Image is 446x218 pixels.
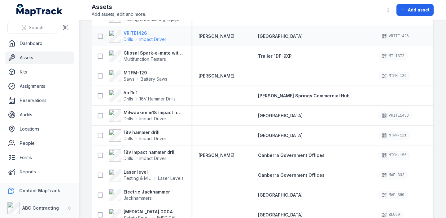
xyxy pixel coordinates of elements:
[92,2,146,11] h2: Assets
[258,93,350,98] span: [PERSON_NAME] Springs Commercial Hub
[139,36,166,42] span: Impact Driver
[396,4,434,16] button: Add asset
[92,11,146,17] span: Add assets, edit and more.
[258,172,325,178] a: Canberra Government Offices
[109,50,184,62] a: Clipsal Spark-e-mate with Bags & AccessoriesMultifunction Testers
[258,93,350,99] a: [PERSON_NAME] Springs Commercial Hub
[378,32,413,41] div: VRITE1426
[258,192,303,198] span: [GEOGRAPHIC_DATA]
[109,129,166,142] a: 18v hammer drillDrillsImpact Driver
[124,136,133,142] span: Drills
[5,151,74,164] a: Forms
[258,152,325,158] a: Canberra Government Offices
[124,189,170,195] strong: Electric Jackhammer
[124,155,133,162] span: Drills
[5,109,74,121] a: Audits
[378,131,410,140] div: MTFM-121
[124,175,152,181] span: Testing & Measuring Equipment
[258,113,303,119] a: [GEOGRAPHIC_DATA]
[124,96,133,102] span: Drills
[258,113,303,118] span: [GEOGRAPHIC_DATA]
[124,129,166,136] strong: 18v hammer drill
[5,94,74,107] a: Reservations
[5,137,74,149] a: People
[5,80,74,92] a: Assignments
[19,188,60,193] strong: Contact MapTrack
[139,155,166,162] span: Impact Driver
[124,70,167,76] strong: MTFM-129
[124,169,184,175] strong: Laser level
[29,24,43,31] span: Search
[16,4,63,16] a: MapTrack
[199,73,234,79] a: [PERSON_NAME]
[258,212,303,218] a: [GEOGRAPHIC_DATA]
[109,90,176,102] a: 5bf1c1Drills16V Hammer Drills
[5,180,74,192] a: Alerts
[258,192,303,198] a: [GEOGRAPHIC_DATA]
[124,36,133,42] span: Drills
[124,17,188,22] span: Testing & Measuring Equipment
[109,169,184,181] a: Laser levelTesting & Measuring EquipmentLaser Levels
[408,7,430,13] span: Add asset
[124,90,176,96] strong: 5bf1c1
[199,33,234,39] a: [PERSON_NAME]
[5,51,74,64] a: Assets
[124,116,133,122] span: Drills
[258,33,303,39] a: [GEOGRAPHIC_DATA]
[109,149,176,162] a: 18v impact hammer drillDrillsImpact Driver
[378,171,408,180] div: MAP-332
[158,175,184,181] span: Laser Levels
[258,153,325,158] span: Canberra Government Offices
[378,52,408,60] div: MT-1372
[5,37,74,50] a: Dashboard
[109,30,166,42] a: VRITE1426DrillsImpact Driver
[258,132,303,139] a: [GEOGRAPHIC_DATA]
[139,96,176,102] span: 16V Hammer Drills
[258,53,292,59] a: Trailer 1DF-9XP
[7,22,57,33] button: Search
[258,133,303,138] span: [GEOGRAPHIC_DATA]
[124,56,166,62] span: Multifunction Testers
[124,209,184,215] strong: [MEDICAL_DATA] 0004
[124,109,184,116] strong: Milwaukee m18 impact hammer drill
[199,152,234,158] a: [PERSON_NAME]
[141,76,167,82] span: Battery Saws
[109,70,167,82] a: MTFM-129SawsBattery Saws
[22,205,59,211] strong: ABC Contracting
[378,72,410,80] div: MTFM-129
[5,66,74,78] a: Kits
[109,189,170,201] a: Electric JackhammerJackhammers
[124,50,184,56] strong: Clipsal Spark-e-mate with Bags & Accessories
[109,109,184,122] a: Milwaukee m18 impact hammer drillDrillsImpact Driver
[378,151,410,160] div: MTFM-155
[5,166,74,178] a: Reports
[139,116,166,122] span: Impact Driver
[378,191,408,199] div: MAP-390
[124,30,166,36] strong: VRITE1426
[124,149,176,155] strong: 18v impact hammer drill
[124,76,134,82] span: Saws
[258,212,303,217] span: [GEOGRAPHIC_DATA]
[124,195,152,201] span: Jackhammers
[5,123,74,135] a: Locations
[139,136,166,142] span: Impact Driver
[378,111,413,120] div: VRITE1433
